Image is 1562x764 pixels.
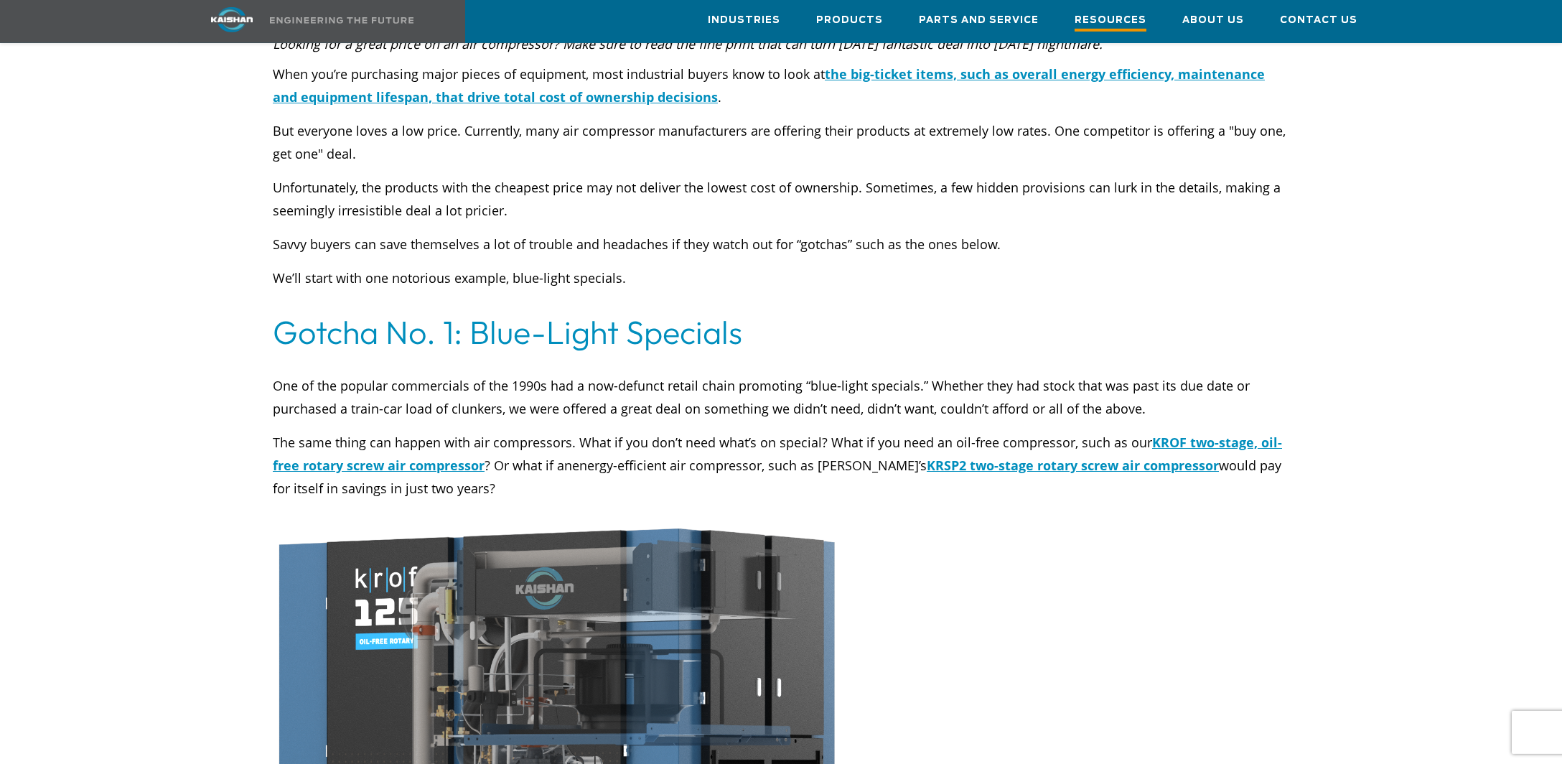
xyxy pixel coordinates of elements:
img: Engineering the future [270,17,413,24]
a: Contact Us [1280,1,1357,39]
h2: Gotcha No. 1: Blue-Light Specials [273,312,1289,353]
span: About Us [1182,12,1244,29]
a: About Us [1182,1,1244,39]
p: When you’re purchasing major pieces of equipment, most industrial buyers know to look at . [273,62,1289,108]
p: We’ll start with one notorious example, blue-light specials. [273,266,1289,289]
span: Contact Us [1280,12,1357,29]
span: Products [816,12,883,29]
span: Parts and Service [919,12,1039,29]
a: KRSP2 two-stage rotary screw air compressor [927,457,1219,474]
p: Savvy buyers can save themselves a lot of trouble and headaches if they watch out for “gotchas” s... [273,233,1289,256]
a: Parts and Service [919,1,1039,39]
p: The same thing can happen with air compressors. What if you don’t need what’s on special? What if... [273,431,1289,500]
span: Resources [1075,12,1146,32]
span: energy-efficient air compressor [572,457,762,474]
a: Resources [1075,1,1146,42]
a: Products [816,1,883,39]
img: kaishan logo [178,7,286,32]
p: But everyone loves a low price. Currently, many air compressor manufacturers are offering their p... [273,119,1289,165]
p: Unfortunately, the products with the cheapest price may not deliver the lowest cost of ownership.... [273,176,1289,222]
a: Industries [708,1,780,39]
i: Looking for a great price on an air compressor? Make sure to read the fine print that can turn [D... [273,35,1103,52]
span: Industries [708,12,780,29]
p: One of the popular commercials of the 1990s had a now-defunct retail chain promoting “blue-light ... [273,374,1289,420]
